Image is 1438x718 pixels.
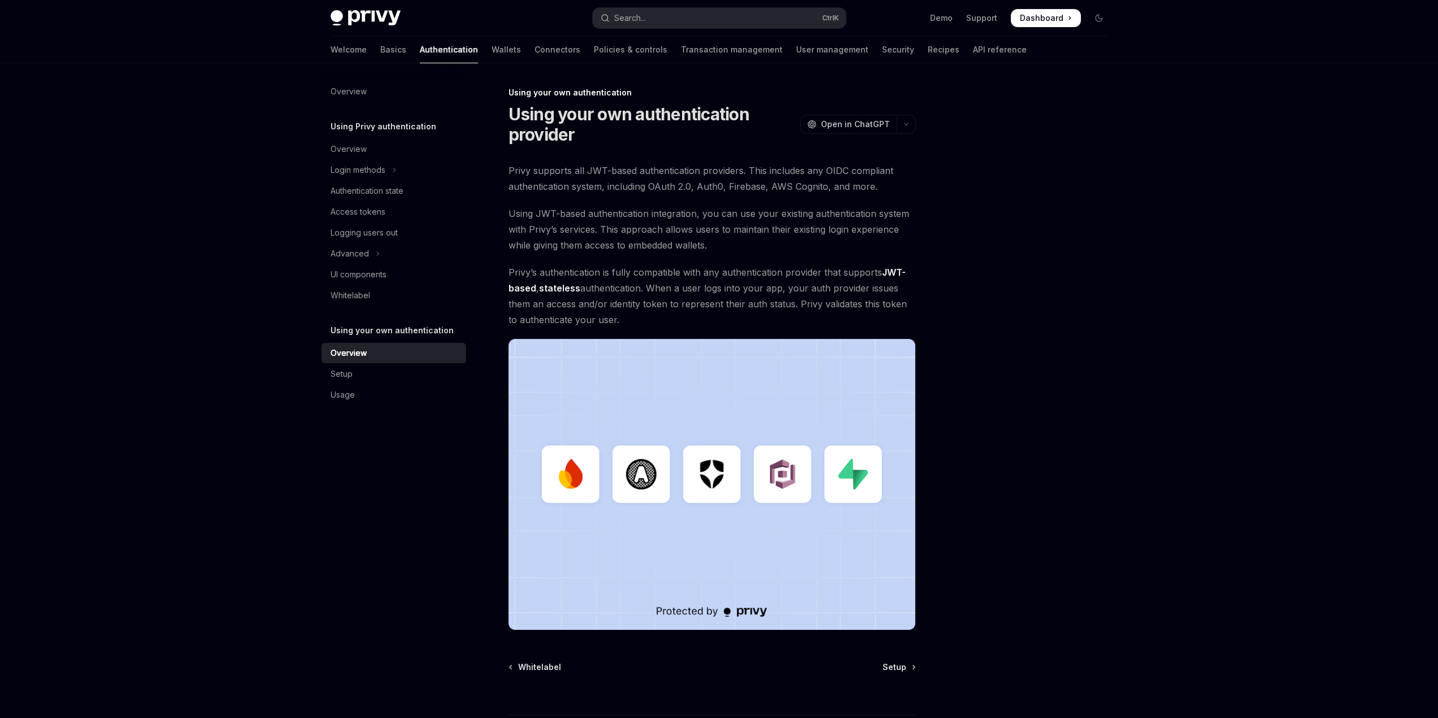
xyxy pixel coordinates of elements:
[509,339,916,630] img: JWT-based auth splash
[614,11,646,25] div: Search...
[681,36,783,63] a: Transaction management
[331,10,401,26] img: dark logo
[796,36,868,63] a: User management
[509,104,796,145] h1: Using your own authentication provider
[322,81,466,102] a: Overview
[509,206,916,253] span: Using JWT-based authentication integration, you can use your existing authentication system with ...
[593,8,846,28] button: Open search
[322,223,466,243] a: Logging users out
[492,36,521,63] a: Wallets
[331,205,385,219] div: Access tokens
[594,36,667,63] a: Policies & controls
[331,367,353,381] div: Setup
[966,12,997,24] a: Support
[331,289,370,302] div: Whitelabel
[322,160,466,180] button: Toggle Login methods section
[322,285,466,306] a: Whitelabel
[322,181,466,201] a: Authentication state
[331,36,367,63] a: Welcome
[822,14,839,23] span: Ctrl K
[331,142,367,156] div: Overview
[539,282,580,294] a: stateless
[883,662,906,673] span: Setup
[1020,12,1063,24] span: Dashboard
[322,243,466,264] button: Toggle Advanced section
[331,184,403,198] div: Authentication state
[509,87,916,98] div: Using your own authentication
[331,226,398,240] div: Logging users out
[322,385,466,405] a: Usage
[928,36,959,63] a: Recipes
[322,264,466,285] a: UI components
[509,264,916,328] span: Privy’s authentication is fully compatible with any authentication provider that supports , authe...
[331,120,436,133] h5: Using Privy authentication
[930,12,953,24] a: Demo
[510,662,561,673] a: Whitelabel
[509,163,916,194] span: Privy supports all JWT-based authentication providers. This includes any OIDC compliant authentic...
[322,139,466,159] a: Overview
[800,115,897,134] button: Open in ChatGPT
[322,202,466,222] a: Access tokens
[1090,9,1108,27] button: Toggle dark mode
[973,36,1027,63] a: API reference
[380,36,406,63] a: Basics
[821,119,890,130] span: Open in ChatGPT
[322,343,466,363] a: Overview
[331,85,367,98] div: Overview
[331,268,386,281] div: UI components
[883,662,915,673] a: Setup
[331,346,367,360] div: Overview
[882,36,914,63] a: Security
[331,324,454,337] h5: Using your own authentication
[331,247,369,260] div: Advanced
[535,36,580,63] a: Connectors
[331,388,355,402] div: Usage
[1011,9,1081,27] a: Dashboard
[322,364,466,384] a: Setup
[518,662,561,673] span: Whitelabel
[331,163,385,177] div: Login methods
[420,36,478,63] a: Authentication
